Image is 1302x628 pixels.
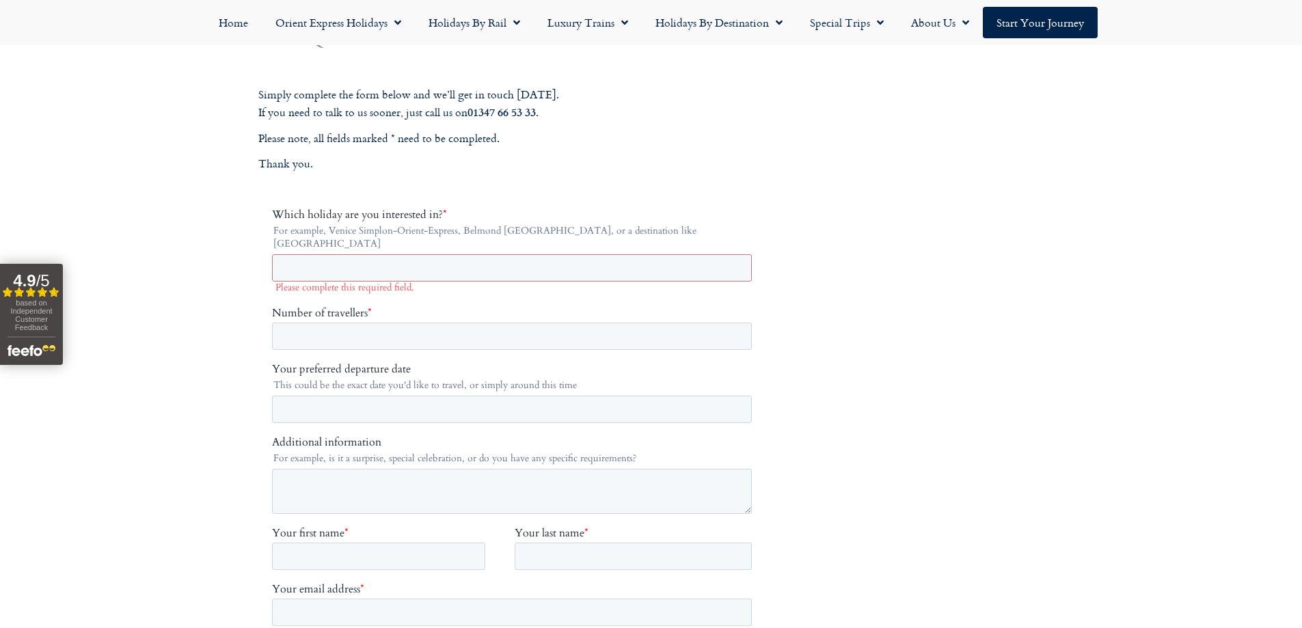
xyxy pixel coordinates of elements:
a: Luxury Trains [534,7,642,38]
p: Thank you. [258,155,771,173]
a: Holidays by Destination [642,7,796,38]
a: Holidays by Rail [415,7,534,38]
p: Simply complete the form below and we’ll get in touch [DATE]. If you need to talk to us sooner, j... [258,86,771,122]
p: Please note, all fields marked * need to be completed. [258,130,771,148]
strong: 01347 66 53 33 [467,104,536,120]
a: Home [205,7,262,38]
a: Start your Journey [983,7,1098,38]
a: About Us [897,7,983,38]
a: Orient Express Holidays [262,7,415,38]
h1: Enquire Now [258,9,771,49]
a: Special Trips [796,7,897,38]
nav: Menu [7,7,1295,38]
